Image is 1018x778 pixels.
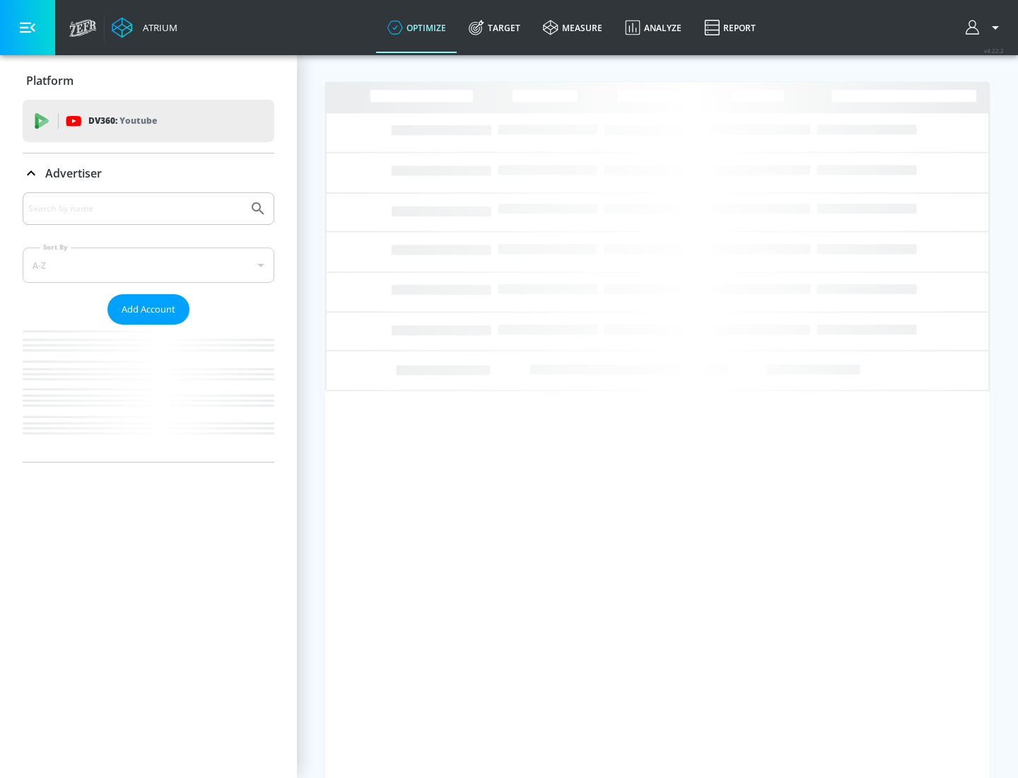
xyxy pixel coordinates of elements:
button: Add Account [107,294,189,325]
div: A-Z [23,248,274,283]
a: Atrium [112,17,177,38]
div: Advertiser [23,153,274,193]
a: Analyze [614,2,693,53]
p: Advertiser [45,166,102,181]
p: Platform [26,73,74,88]
span: Add Account [122,301,175,318]
input: Search by name [28,199,242,218]
a: measure [532,2,614,53]
span: v 4.22.2 [984,47,1004,54]
div: Atrium [137,21,177,34]
label: Sort By [40,243,71,252]
div: Platform [23,61,274,100]
p: Youtube [119,113,157,128]
p: DV360: [88,113,157,129]
div: DV360: Youtube [23,100,274,142]
a: optimize [376,2,457,53]
div: Advertiser [23,192,274,462]
nav: list of Advertiser [23,325,274,462]
a: Report [693,2,767,53]
a: Target [457,2,532,53]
